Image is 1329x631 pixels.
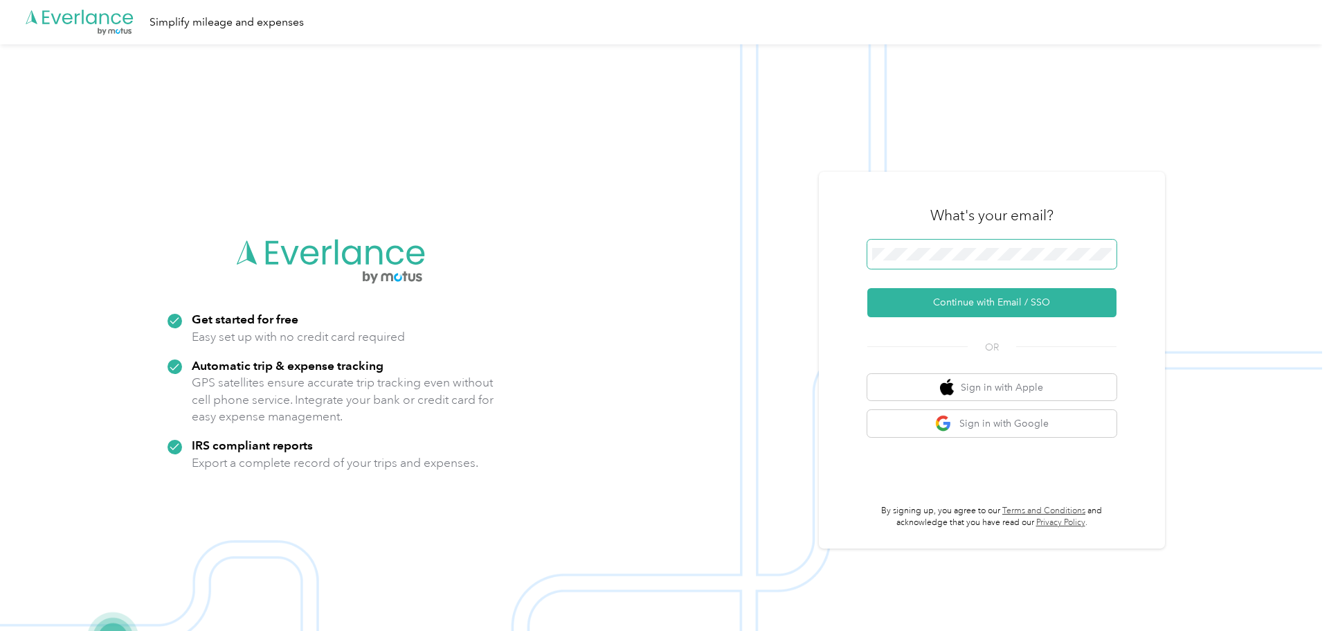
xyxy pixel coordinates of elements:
[192,358,383,373] strong: Automatic trip & expense tracking
[1036,517,1085,528] a: Privacy Policy
[940,379,954,396] img: apple logo
[1002,506,1085,516] a: Terms and Conditions
[867,374,1116,401] button: apple logoSign in with Apple
[867,288,1116,317] button: Continue with Email / SSO
[867,410,1116,437] button: google logoSign in with Google
[930,206,1054,225] h3: What's your email?
[192,374,494,425] p: GPS satellites ensure accurate trip tracking even without cell phone service. Integrate your bank...
[192,454,478,472] p: Export a complete record of your trips and expenses.
[935,415,952,432] img: google logo
[192,328,405,346] p: Easy set up with no credit card required
[192,438,313,452] strong: IRS compliant reports
[192,312,298,326] strong: Get started for free
[968,340,1016,355] span: OR
[150,14,304,31] div: Simplify mileage and expenses
[867,505,1116,529] p: By signing up, you agree to our and acknowledge that you have read our .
